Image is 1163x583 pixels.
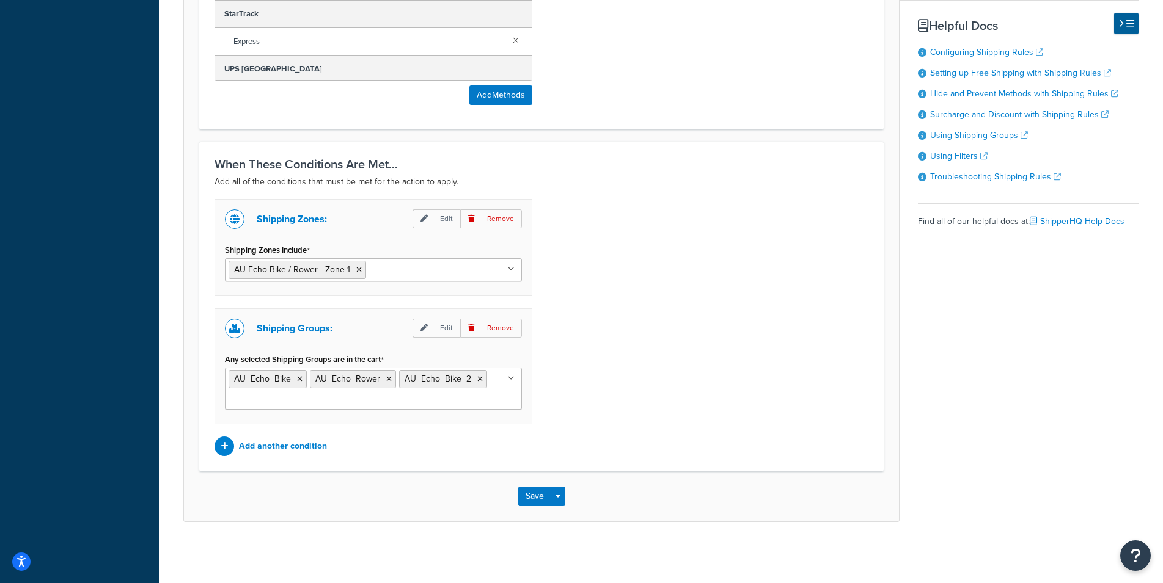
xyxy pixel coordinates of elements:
a: Using Shipping Groups [930,129,1028,142]
p: Shipping Groups: [257,320,332,337]
div: StarTrack [215,1,532,28]
button: Hide Help Docs [1114,13,1139,34]
span: AU Echo Bike / Rower - Zone 1 [234,263,350,276]
a: Setting up Free Shipping with Shipping Rules [930,67,1111,79]
span: AU_Echo_Rower [315,372,380,385]
button: AddMethods [469,85,532,105]
a: ShipperHQ Help Docs [1030,215,1124,228]
p: Add another condition [239,438,327,455]
span: AU_Echo_Bike [234,372,291,385]
h3: Helpful Docs [918,19,1139,32]
div: UPS [GEOGRAPHIC_DATA] [215,56,532,83]
a: Configuring Shipping Rules [930,46,1043,59]
p: Edit [413,209,460,228]
button: Open Resource Center [1120,540,1151,571]
a: Surcharge and Discount with Shipping Rules [930,108,1109,121]
label: Shipping Zones Include [225,245,310,255]
a: Using Filters [930,150,988,162]
a: Troubleshooting Shipping Rules [930,170,1061,183]
button: Save [518,487,551,506]
a: Hide and Prevent Methods with Shipping Rules [930,87,1118,100]
span: Express [233,33,503,50]
label: Any selected Shipping Groups are in the cart [225,355,384,364]
p: Remove [460,319,522,338]
span: AU_Echo_Bike_2 [405,372,471,385]
p: Shipping Zones: [257,211,327,228]
div: Find all of our helpful docs at: [918,203,1139,230]
p: Edit [413,319,460,338]
h3: When These Conditions Are Met... [215,158,868,171]
p: Add all of the conditions that must be met for the action to apply. [215,175,868,189]
p: Remove [460,209,522,228]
